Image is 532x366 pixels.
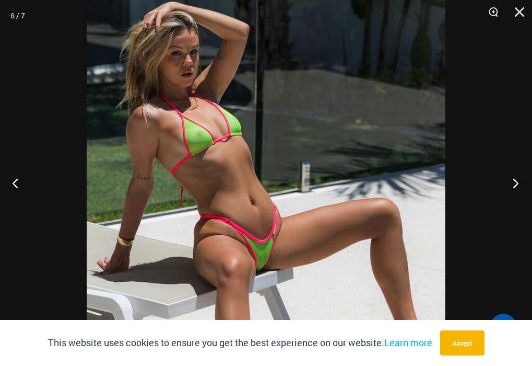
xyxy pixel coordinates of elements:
button: Accept [440,330,484,356]
button: Next [493,157,532,209]
a: Learn more [384,336,432,349]
div: 6 / 7 [10,8,25,24]
p: This website uses cookies to ensure you get the best experience on our website. [48,335,432,351]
